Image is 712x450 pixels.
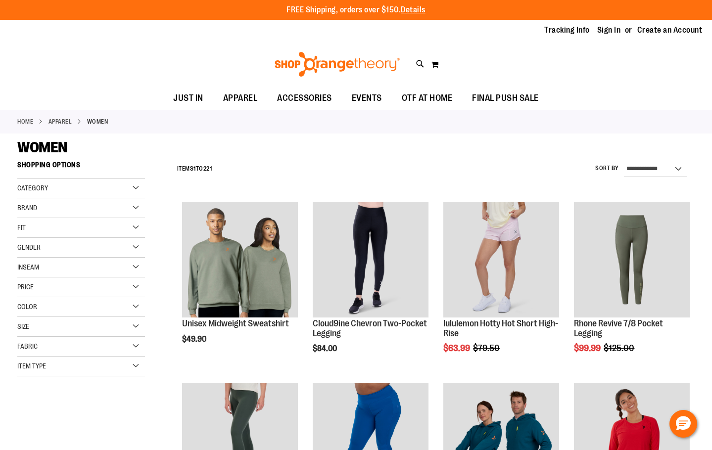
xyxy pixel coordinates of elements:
[443,343,472,353] span: $63.99
[173,87,203,109] span: JUST IN
[17,156,145,179] strong: Shopping Options
[392,87,463,110] a: OTF AT HOME
[17,362,46,370] span: Item Type
[182,318,289,328] a: Unisex Midweight Sweatshirt
[574,202,690,317] img: Rhone Revive 7/8 Pocket Legging
[17,204,37,212] span: Brand
[342,87,392,110] a: EVENTS
[17,263,39,271] span: Inseam
[472,87,539,109] span: FINAL PUSH SALE
[223,87,258,109] span: APPAREL
[443,318,558,338] a: lululemon Hotty Hot Short High-Rise
[17,184,48,192] span: Category
[574,318,663,338] a: Rhone Revive 7/8 Pocket Legging
[17,243,41,251] span: Gender
[273,52,401,77] img: Shop Orangetheory
[308,197,433,378] div: product
[637,25,703,36] a: Create an Account
[462,87,549,110] a: FINAL PUSH SALE
[352,87,382,109] span: EVENTS
[401,5,426,14] a: Details
[313,202,428,317] img: Cloud9ine Chevron Two-Pocket Legging
[213,87,268,109] a: APPAREL
[17,283,34,291] span: Price
[203,165,212,172] span: 221
[544,25,590,36] a: Tracking Info
[473,343,501,353] span: $79.50
[267,87,342,110] a: ACCESSORIES
[17,117,33,126] a: Home
[443,202,559,319] a: lululemon Hotty Hot Short High-Rise
[595,164,619,173] label: Sort By
[177,161,212,177] h2: Items to
[438,197,564,378] div: product
[574,202,690,319] a: Rhone Revive 7/8 Pocket Legging
[17,224,26,231] span: Fit
[669,410,697,438] button: Hello, have a question? Let’s chat.
[313,318,427,338] a: Cloud9ine Chevron Two-Pocket Legging
[17,322,29,330] span: Size
[277,87,332,109] span: ACCESSORIES
[182,202,298,317] img: Unisex Midweight Sweatshirt
[402,87,453,109] span: OTF AT HOME
[87,117,108,126] strong: WOMEN
[597,25,621,36] a: Sign In
[574,343,602,353] span: $99.99
[313,344,338,353] span: $84.00
[182,335,208,344] span: $49.90
[17,303,37,311] span: Color
[193,165,196,172] span: 1
[604,343,636,353] span: $125.00
[286,4,426,16] p: FREE Shipping, orders over $150.
[17,139,67,156] span: WOMEN
[443,202,559,317] img: lululemon Hotty Hot Short High-Rise
[177,197,303,368] div: product
[182,202,298,319] a: Unisex Midweight Sweatshirt
[48,117,72,126] a: APPAREL
[569,197,695,378] div: product
[17,342,38,350] span: Fabric
[313,202,428,319] a: Cloud9ine Chevron Two-Pocket Legging
[163,87,213,110] a: JUST IN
